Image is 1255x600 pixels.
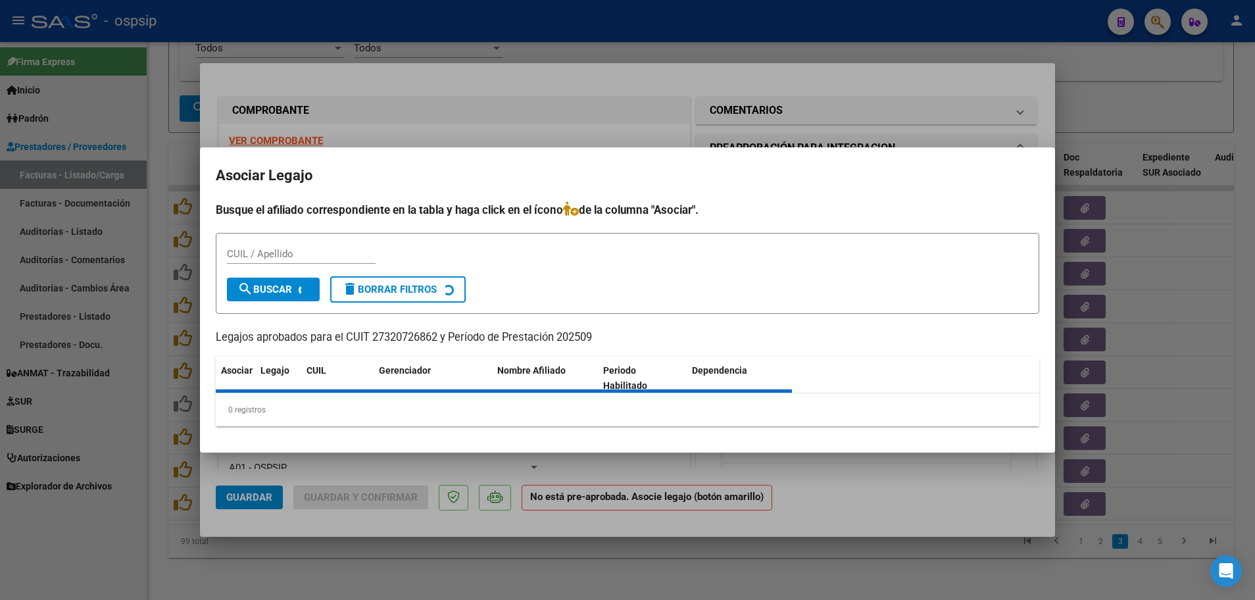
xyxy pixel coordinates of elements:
span: Dependencia [692,365,747,376]
h2: Asociar Legajo [216,163,1039,188]
span: Legajo [260,365,289,376]
datatable-header-cell: Dependencia [687,357,793,400]
span: Buscar [237,284,292,295]
datatable-header-cell: Asociar [216,357,255,400]
mat-icon: search [237,281,253,297]
datatable-header-cell: Legajo [255,357,301,400]
button: Borrar Filtros [330,276,466,303]
span: Nombre Afiliado [497,365,566,376]
h4: Busque el afiliado correspondiente en la tabla y haga click en el ícono de la columna "Asociar". [216,201,1039,218]
button: Buscar [227,278,320,301]
div: 0 registros [216,393,1039,426]
datatable-header-cell: Periodo Habilitado [598,357,687,400]
span: Asociar [221,365,253,376]
span: Borrar Filtros [342,284,437,295]
datatable-header-cell: Nombre Afiliado [492,357,598,400]
div: Open Intercom Messenger [1210,555,1242,587]
span: CUIL [307,365,326,376]
span: Periodo Habilitado [603,365,647,391]
datatable-header-cell: Gerenciador [374,357,492,400]
datatable-header-cell: CUIL [301,357,374,400]
span: Gerenciador [379,365,431,376]
mat-icon: delete [342,281,358,297]
p: Legajos aprobados para el CUIT 27320726862 y Período de Prestación 202509 [216,330,1039,346]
